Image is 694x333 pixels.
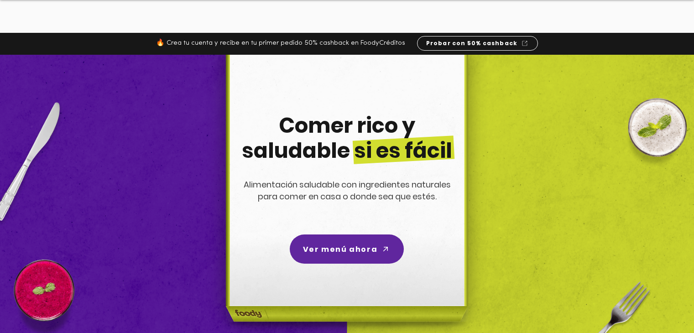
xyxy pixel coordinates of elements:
[244,179,451,202] span: Alimentación saludable con ingredientes naturales para comer en casa o donde sea que estés.
[641,280,685,324] iframe: Messagebird Livechat Widget
[426,39,518,47] span: Probar con 50% cashback
[156,40,405,47] span: 🔥 Crea tu cuenta y recibe en tu primer pedido 50% cashback en FoodyCréditos
[290,234,404,264] a: Ver menú ahora
[417,36,538,51] a: Probar con 50% cashback
[242,111,452,165] span: Comer rico y saludable si es fácil
[303,244,377,255] span: Ver menú ahora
